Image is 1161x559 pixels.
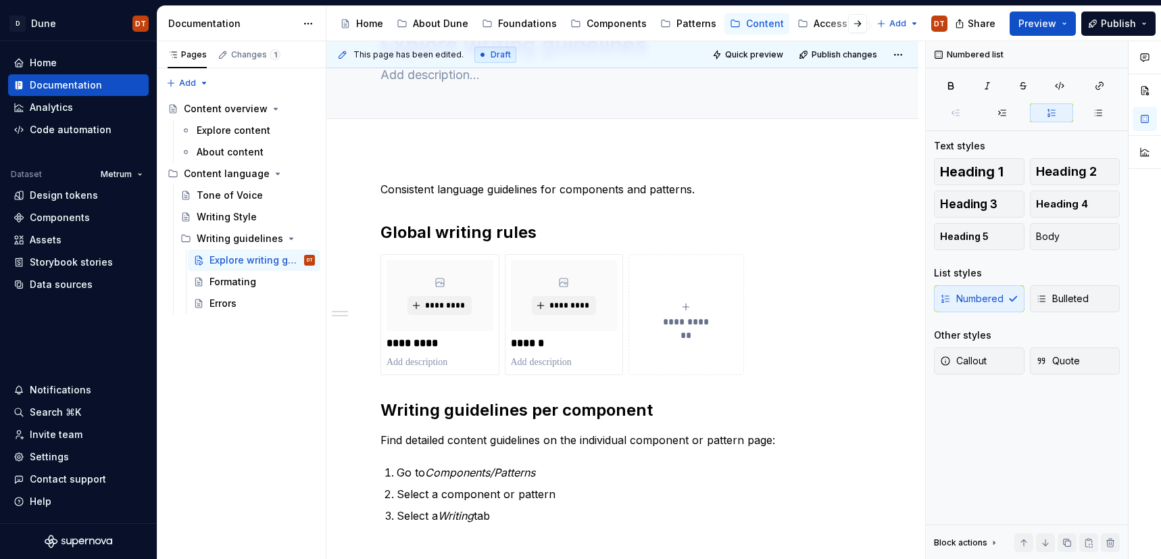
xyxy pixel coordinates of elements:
a: Accessibility [792,13,879,34]
div: Writing Style [197,210,257,224]
div: About Dune [413,17,468,30]
a: About Dune [391,13,474,34]
span: Quick preview [725,49,783,60]
em: Components/Patterns [425,466,535,479]
a: Storybook stories [8,251,149,273]
span: Body [1036,230,1060,243]
div: Block actions [934,533,999,552]
button: DDuneDT [3,9,154,38]
span: Preview [1018,17,1056,30]
button: Search ⌘K [8,402,149,423]
div: Components [587,17,647,30]
span: Metrum [101,169,132,180]
div: Help [30,495,51,508]
div: List styles [934,266,982,280]
div: Formating [209,275,256,289]
div: Components [30,211,90,224]
div: DT [307,253,313,267]
span: Heading 4 [1036,197,1088,211]
a: Patterns [655,13,722,34]
div: Content overview [184,102,268,116]
a: Formating [188,271,320,293]
p: Find detailed content guidelines on the individual component or pattern page: [380,432,864,448]
div: Storybook stories [30,256,113,269]
div: Patterns [676,17,716,30]
div: Accessibility [814,17,873,30]
div: Content language [162,163,320,185]
button: Body [1030,223,1120,250]
div: Errors [209,297,237,310]
div: Block actions [934,537,987,548]
div: Page tree [162,98,320,314]
span: Heading 1 [940,165,1004,178]
a: Settings [8,446,149,468]
a: Writing Style [175,206,320,228]
button: Publish changes [795,45,883,64]
div: DT [135,18,146,29]
button: Heading 2 [1030,158,1120,185]
a: Invite team [8,424,149,445]
button: Add [872,14,923,33]
div: Explore content [197,124,270,137]
span: Add [889,18,906,29]
h2: Global writing rules [380,222,864,243]
div: Tone of Voice [197,189,263,202]
a: Code automation [8,119,149,141]
a: Analytics [8,97,149,118]
button: Share [948,11,1004,36]
a: Data sources [8,274,149,295]
div: Other styles [934,329,991,342]
div: Design tokens [30,189,98,202]
div: Notifications [30,383,91,397]
a: Components [565,13,652,34]
div: Invite team [30,428,82,441]
span: This page has been edited. [353,49,464,60]
button: Heading 3 [934,191,1024,218]
h2: Writing guidelines per component [380,399,864,421]
div: Assets [30,233,61,247]
div: Contact support [30,472,106,486]
a: Documentation [8,74,149,96]
div: Page tree [335,10,870,37]
button: Publish [1081,11,1156,36]
span: Heading 3 [940,197,997,211]
a: Home [8,52,149,74]
a: Design tokens [8,185,149,206]
div: Text styles [934,139,985,153]
div: About content [197,145,264,159]
div: Changes [231,49,280,60]
div: Data sources [30,278,93,291]
div: Content language [184,167,270,180]
a: Tone of Voice [175,185,320,206]
div: Explore writing guidelines [209,253,301,267]
a: Home [335,13,389,34]
span: Bulleted [1036,292,1089,306]
a: Explore writing guidelinesDT [188,249,320,271]
div: Dune [31,17,56,30]
button: Preview [1010,11,1076,36]
a: Errors [188,293,320,314]
button: Callout [934,347,1024,374]
button: Quote [1030,347,1120,374]
button: Add [162,74,213,93]
div: Documentation [168,17,296,30]
span: Callout [940,354,987,368]
button: Heading 1 [934,158,1024,185]
div: Pages [168,49,207,60]
span: Quote [1036,354,1080,368]
button: Metrum [95,165,149,184]
p: Go to [397,464,864,481]
div: Dataset [11,169,42,180]
span: Add [179,78,196,89]
svg: Supernova Logo [45,535,112,548]
div: Writing guidelines [197,232,283,245]
div: DT [934,18,945,29]
span: Heading 5 [940,230,989,243]
p: Select a component or pattern [397,486,864,502]
a: Assets [8,229,149,251]
span: Share [968,17,995,30]
button: Contact support [8,468,149,490]
button: Notifications [8,379,149,401]
span: Draft [491,49,511,60]
a: Content overview [162,98,320,120]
